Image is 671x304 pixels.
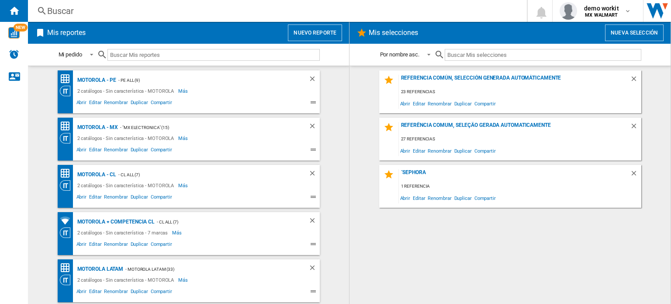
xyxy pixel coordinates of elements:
[103,287,129,298] span: Renombrar
[149,98,173,109] span: Compartir
[426,145,453,157] span: Renombrar
[9,49,19,59] img: alerts-logo.svg
[473,192,497,204] span: Compartir
[399,122,630,134] div: Referência comum, seleção gerada automaticamente
[103,193,129,203] span: Renombrar
[399,145,412,157] span: Abrir
[75,227,173,238] div: 2 catálogos - Sin característica - 7 marcas
[155,217,291,227] div: - CL ALL (7)
[399,87,641,98] div: 23 referencias
[88,98,103,109] span: Editar
[380,51,420,58] div: Por nombre asc.
[75,98,88,109] span: Abrir
[60,262,75,273] div: Matriz de precios
[88,193,103,203] span: Editar
[178,180,189,191] span: Más
[308,122,320,133] div: Borrar
[75,133,179,143] div: 2 catálogos - Sin característica - MOTOROLA
[88,146,103,156] span: Editar
[60,275,75,285] div: Visión Categoría
[399,98,412,109] span: Abrir
[412,145,426,157] span: Editar
[14,24,28,31] span: NEW
[60,215,75,226] div: Cobertura de marcas
[129,193,149,203] span: Duplicar
[473,98,497,109] span: Compartir
[605,24,664,41] button: Nueva selección
[75,122,118,133] div: MOTOROLA - MX
[60,168,75,179] div: Matriz de precios
[473,145,497,157] span: Compartir
[60,133,75,143] div: Visión Categoría
[149,193,173,203] span: Compartir
[107,49,320,61] input: Buscar Mis reportes
[412,192,426,204] span: Editar
[453,98,473,109] span: Duplicar
[584,4,619,13] span: demo workit
[630,75,641,87] div: Borrar
[453,145,473,157] span: Duplicar
[75,75,117,86] div: MOTOROLA - PE
[178,86,189,96] span: Más
[75,169,117,180] div: MOTOROLA - CL
[129,240,149,251] span: Duplicar
[8,27,20,38] img: wise-card.svg
[453,192,473,204] span: Duplicar
[75,240,88,251] span: Abrir
[129,98,149,109] span: Duplicar
[103,146,129,156] span: Renombrar
[103,240,129,251] span: Renombrar
[60,86,75,96] div: Visión Categoría
[399,75,630,87] div: Referencia común, selección generada automáticamente
[75,146,88,156] span: Abrir
[445,49,641,61] input: Buscar Mis selecciones
[149,146,173,156] span: Compartir
[149,240,173,251] span: Compartir
[129,287,149,298] span: Duplicar
[60,121,75,132] div: Matriz de precios
[88,240,103,251] span: Editar
[399,134,641,145] div: 27 referencias
[426,192,453,204] span: Renombrar
[103,98,129,109] span: Renombrar
[60,73,75,84] div: Matriz de precios
[75,275,179,285] div: 2 catálogos - Sin característica - MOTOROLA
[308,217,320,227] div: Borrar
[172,227,183,238] span: Más
[75,217,155,227] div: Motorola + competencia CL
[75,193,88,203] span: Abrir
[75,287,88,298] span: Abrir
[560,2,577,20] img: profile.jpg
[630,169,641,181] div: Borrar
[45,24,87,41] h2: Mis reportes
[399,192,412,204] span: Abrir
[412,98,426,109] span: Editar
[399,181,641,192] div: 1 referencia
[60,180,75,191] div: Visión Categoría
[149,287,173,298] span: Compartir
[585,12,618,18] b: MX WALMART
[630,122,641,134] div: Borrar
[116,75,291,86] div: - PE ALL (9)
[123,264,291,275] div: - Motorola Latam (33)
[367,24,420,41] h2: Mis selecciones
[75,180,179,191] div: 2 catálogos - Sin característica - MOTOROLA
[399,169,630,181] div: ´sephora
[308,169,320,180] div: Borrar
[178,275,189,285] span: Más
[47,5,504,17] div: Buscar
[59,51,82,58] div: Mi pedido
[75,86,179,96] div: 2 catálogos - Sin característica - MOTOROLA
[308,75,320,86] div: Borrar
[75,264,124,275] div: MOTOROLA Latam
[178,133,189,143] span: Más
[288,24,342,41] button: Nuevo reporte
[118,122,291,133] div: - "MX ELECTRONICA" (15)
[426,98,453,109] span: Renombrar
[60,227,75,238] div: Visión Categoría
[308,264,320,275] div: Borrar
[129,146,149,156] span: Duplicar
[116,169,291,180] div: - CL ALL (7)
[88,287,103,298] span: Editar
